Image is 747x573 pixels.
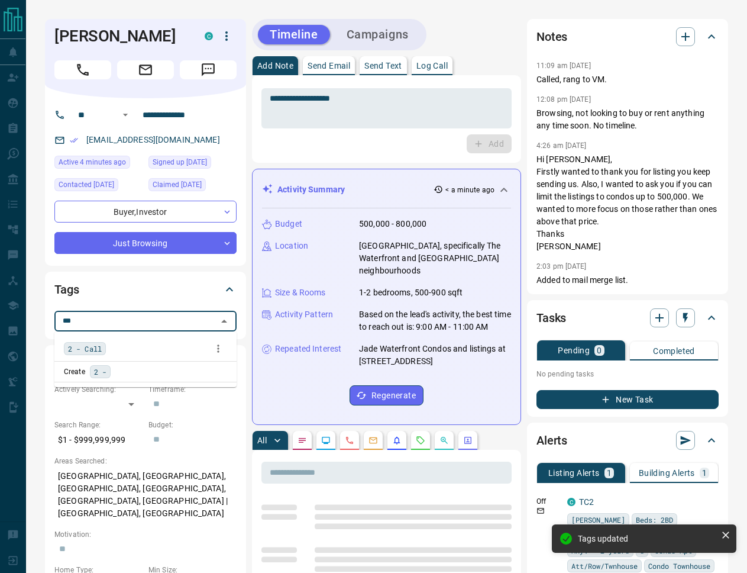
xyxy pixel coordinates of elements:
svg: Calls [345,436,354,445]
p: Listing Alerts [548,469,600,477]
p: Repeated Interest [275,343,341,355]
p: All [257,436,267,445]
p: 0 [597,346,602,355]
p: Budget: [148,420,237,430]
div: Tasks [536,304,719,332]
p: Motivation: [54,529,237,540]
button: New Task [536,390,719,409]
p: 11:09 am [DATE] [536,62,591,70]
p: Budget [275,218,302,230]
span: 2 - Call [68,343,102,355]
span: Beds: 2BD [636,514,673,526]
svg: Agent Actions [463,436,473,445]
p: Building Alerts [639,469,695,477]
button: Open [118,108,132,122]
p: Add Note [257,62,293,70]
div: condos.ca [205,32,213,40]
svg: Lead Browsing Activity [321,436,331,445]
button: Timeline [258,25,330,44]
span: Message [180,60,237,79]
div: Wed Feb 14 2024 [148,178,237,195]
p: Search Range: [54,420,143,430]
div: Buyer , Investor [54,201,237,223]
h2: Notes [536,27,567,46]
svg: Opportunities [439,436,449,445]
p: Off [536,496,560,507]
svg: Requests [416,436,425,445]
p: [GEOGRAPHIC_DATA], specifically The Waterfront and [GEOGRAPHIC_DATA] neighbourhoods [359,240,511,277]
p: Areas Searched: [54,456,237,466]
p: $1 - $999,999,999 [54,430,143,450]
p: Send Text [364,62,402,70]
span: Signed up [DATE] [153,156,207,168]
p: 1-2 bedrooms, 500-900 sqft [359,286,463,299]
p: 12:08 pm [DATE] [536,95,591,104]
p: Activity Pattern [275,308,333,321]
p: Added to mail merge list. [536,274,719,286]
h2: Tags [54,280,79,299]
p: Timeframe: [148,384,237,395]
p: Browsing, not looking to buy or rent anything any time soon. No timeline. [536,107,719,132]
svg: Emails [368,436,378,445]
h2: Tasks [536,308,566,327]
p: Pending [558,346,590,355]
a: [EMAIL_ADDRESS][DOMAIN_NAME] [86,135,220,144]
span: Att/Row/Twnhouse [571,560,638,572]
svg: Notes [297,436,307,445]
p: Jade Waterfront Condos and listings at [STREET_ADDRESS] [359,343,511,368]
h1: [PERSON_NAME] [54,27,187,46]
p: Called, rang to VM. [536,73,719,86]
div: condos.ca [567,498,575,506]
span: 2 - [94,366,106,378]
span: Email [117,60,174,79]
svg: Email Verified [70,136,78,144]
p: Based on the lead's activity, the best time to reach out is: 9:00 AM - 11:00 AM [359,308,511,333]
div: Activity Summary< a minute ago [262,179,511,201]
p: Actively Searching: [54,384,143,395]
p: 1 [702,469,707,477]
p: 500,000 - 800,000 [359,218,426,230]
span: Claimed [DATE] [153,179,202,191]
p: Location [275,240,308,252]
p: No pending tasks [536,365,719,383]
button: Close [216,313,232,330]
p: Send Email [308,62,350,70]
svg: Email [536,507,545,515]
p: < a minute ago [445,185,494,195]
div: Just Browsing [54,232,237,254]
p: 4:26 am [DATE] [536,141,587,150]
span: Contacted [DATE] [59,179,114,191]
div: Alerts [536,426,719,455]
h2: Alerts [536,431,567,450]
div: Wed Nov 23 2022 [54,178,143,195]
span: [PERSON_NAME] [571,514,625,526]
p: Hi [PERSON_NAME], Firstly wanted to thank you for listing you keep sending us. Also, I wanted to ... [536,153,719,253]
button: Campaigns [335,25,421,44]
span: Call [54,60,111,79]
p: Create [64,366,85,377]
button: Regenerate [350,385,423,405]
div: Sun Aug 06 2017 [148,156,237,172]
span: Active 4 minutes ago [59,156,126,168]
p: Log Call [416,62,448,70]
span: Condo Townhouse [648,560,710,572]
div: Notes [536,22,719,51]
p: 2:03 pm [DATE] [536,262,587,271]
p: Activity Summary [277,184,345,196]
div: Thu Aug 14 2025 [54,156,143,172]
p: Completed [653,347,695,355]
div: Tags [54,275,237,304]
div: Tags updated [578,534,716,543]
p: [GEOGRAPHIC_DATA], [GEOGRAPHIC_DATA], [GEOGRAPHIC_DATA], [GEOGRAPHIC_DATA], [GEOGRAPHIC_DATA], [G... [54,466,237,523]
p: Size & Rooms [275,286,326,299]
svg: Listing Alerts [392,436,402,445]
a: TC2 [579,497,594,507]
p: 1 [607,469,612,477]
